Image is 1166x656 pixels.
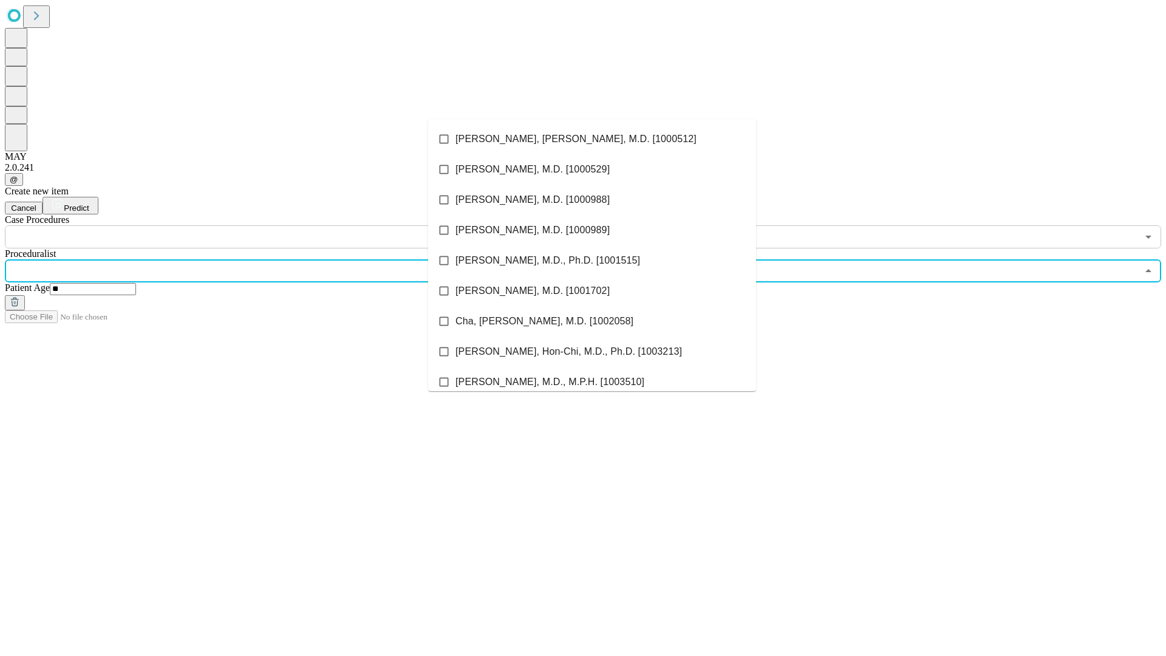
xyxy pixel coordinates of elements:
[10,175,18,184] span: @
[455,253,640,268] span: [PERSON_NAME], M.D., Ph.D. [1001515]
[5,173,23,186] button: @
[5,162,1161,173] div: 2.0.241
[64,203,89,213] span: Predict
[455,193,610,207] span: [PERSON_NAME], M.D. [1000988]
[455,314,633,329] span: Cha, [PERSON_NAME], M.D. [1002058]
[1140,228,1157,245] button: Open
[5,282,50,293] span: Patient Age
[455,132,697,146] span: [PERSON_NAME], [PERSON_NAME], M.D. [1000512]
[43,197,98,214] button: Predict
[5,186,69,196] span: Create new item
[455,344,682,359] span: [PERSON_NAME], Hon-Chi, M.D., Ph.D. [1003213]
[5,202,43,214] button: Cancel
[5,248,56,259] span: Proceduralist
[455,162,610,177] span: [PERSON_NAME], M.D. [1000529]
[5,214,69,225] span: Scheduled Procedure
[1140,262,1157,279] button: Close
[455,284,610,298] span: [PERSON_NAME], M.D. [1001702]
[455,375,644,389] span: [PERSON_NAME], M.D., M.P.H. [1003510]
[455,223,610,237] span: [PERSON_NAME], M.D. [1000989]
[11,203,36,213] span: Cancel
[5,151,1161,162] div: MAY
